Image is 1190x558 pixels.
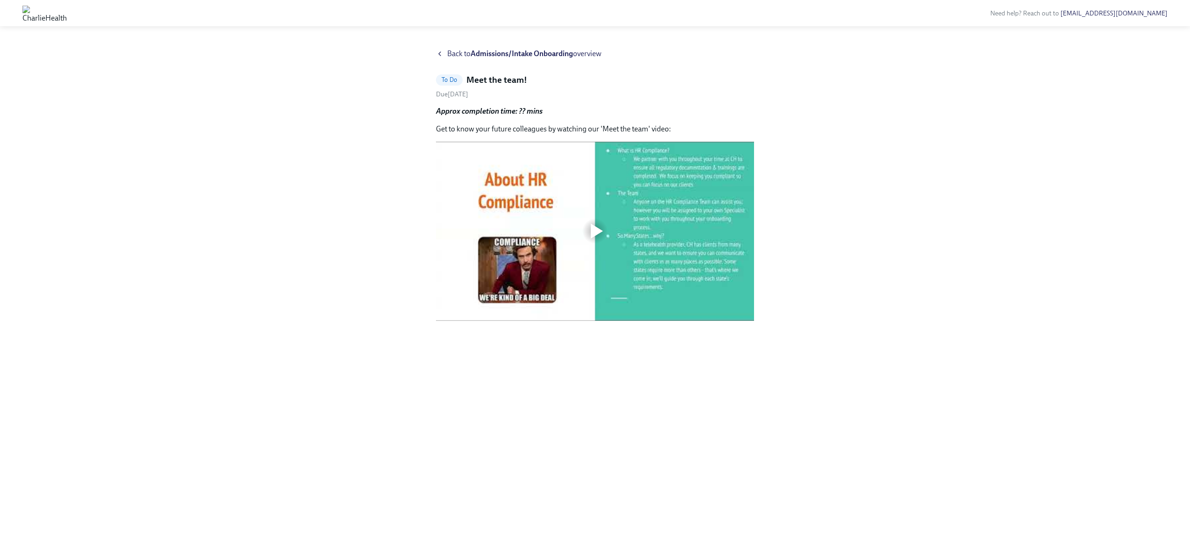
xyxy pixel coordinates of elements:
[466,74,527,86] h5: Meet the team!
[436,49,754,59] a: Back toAdmissions/Intake Onboardingoverview
[22,6,67,21] img: CharlieHealth
[1060,9,1168,17] a: [EMAIL_ADDRESS][DOMAIN_NAME]
[471,49,573,58] strong: Admissions/Intake Onboarding
[436,76,463,83] span: To Do
[436,90,468,98] span: Tuesday, September 23rd 2025, 8:00 am
[990,9,1168,17] span: Need help? Reach out to
[447,49,602,59] span: Back to overview
[436,107,543,116] strong: Approx completion time: ?? mins
[436,124,754,134] p: Get to know your future colleagues by watching our 'Meet the team' video:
